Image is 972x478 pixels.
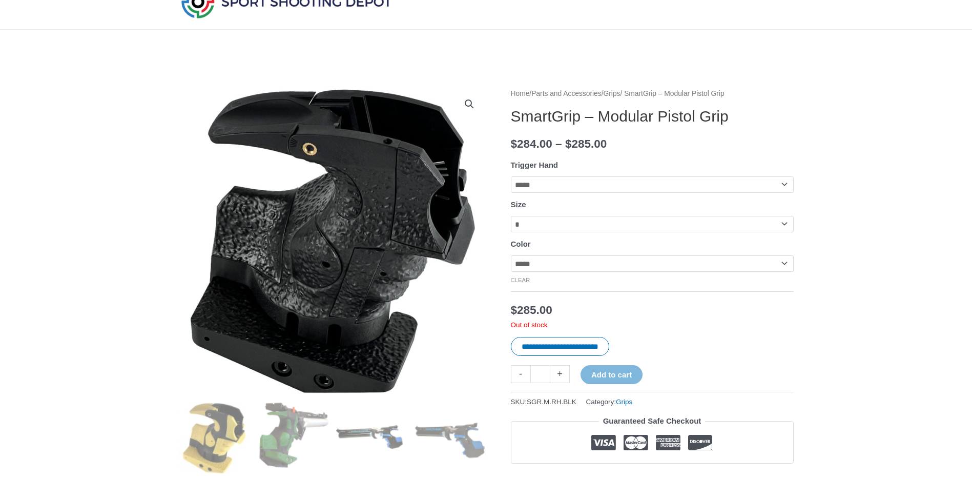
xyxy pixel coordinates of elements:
a: Clear options [511,277,530,283]
a: - [511,365,530,383]
legend: Guaranteed Safe Checkout [599,414,706,428]
button: Add to cart [581,365,643,384]
span: – [555,137,562,150]
p: Out of stock [511,321,794,330]
img: SmartGrip - Modular Pistol Grip - Image 3 [336,403,407,474]
a: View full-screen image gallery [460,95,479,113]
span: $ [565,137,572,150]
bdi: 285.00 [565,137,607,150]
a: Grips [616,398,632,406]
span: $ [511,137,518,150]
h1: SmartGrip – Modular Pistol Grip [511,107,794,126]
img: SmartGrip - Modular Pistol Grip - Image 28 [179,87,486,395]
a: Parts and Accessories [531,90,602,97]
nav: Breadcrumb [511,87,794,101]
bdi: 285.00 [511,304,552,316]
label: Color [511,240,531,248]
span: Category: [586,395,633,408]
a: Home [511,90,530,97]
img: SmartGrip - Modular Pistol Grip - Image 4 [415,403,486,474]
span: SKU: [511,395,576,408]
a: + [550,365,570,383]
a: Grips [604,90,621,97]
bdi: 284.00 [511,137,552,150]
span: SGR.M.RH.BLK [527,398,576,406]
span: $ [511,304,518,316]
input: Product quantity [530,365,550,383]
img: SmartGrip - Modular Pistol Grip [179,403,250,474]
img: SmartGrip - Modular Pistol Grip - Image 2 [257,403,328,474]
label: Trigger Hand [511,161,559,169]
label: Size [511,200,526,209]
